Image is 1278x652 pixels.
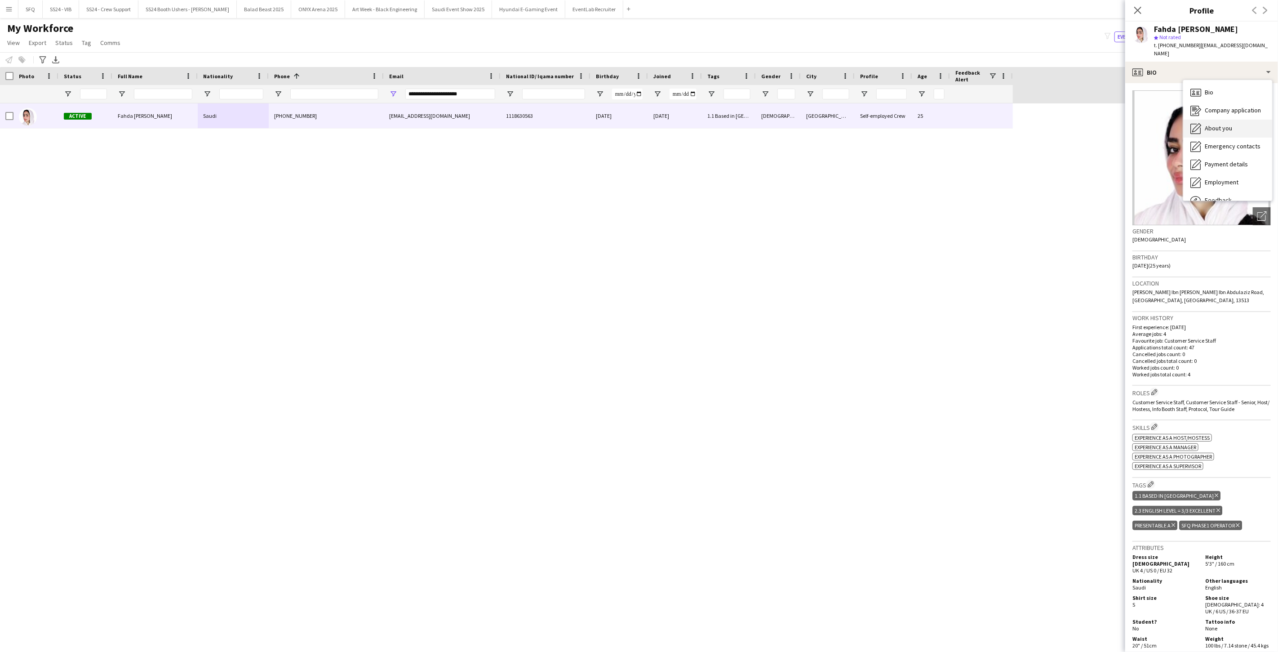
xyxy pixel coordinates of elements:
div: Self-employed Crew [855,103,912,128]
input: Profile Filter Input [876,89,907,99]
button: Open Filter Menu [203,90,211,98]
span: Nationality [203,73,233,80]
span: Full Name [118,73,142,80]
div: 1.1 Based in [GEOGRAPHIC_DATA] [1132,491,1220,500]
h5: Nationality [1132,577,1198,584]
a: Tag [78,37,95,49]
input: National ID/ Iqama number Filter Input [522,89,585,99]
span: | [EMAIL_ADDRESS][DOMAIN_NAME] [1154,42,1268,57]
span: 5'3" / 160 cm [1205,560,1234,567]
button: Open Filter Menu [918,90,926,98]
div: 1.1 Based in [GEOGRAPHIC_DATA], 2.3 English Level = 3/3 Excellent , Presentable A, SFQ Phase1 Ope... [702,103,756,128]
h5: Tattoo info [1205,618,1271,625]
button: Balad Beast 2025 [237,0,291,18]
span: View [7,39,20,47]
p: Cancelled jobs total count: 0 [1132,357,1271,364]
input: Joined Filter Input [670,89,697,99]
span: S [1132,601,1135,608]
button: Open Filter Menu [761,90,769,98]
h5: Dress size [DEMOGRAPHIC_DATA] [1132,554,1198,567]
p: First experience: [DATE] [1132,324,1271,330]
div: Employment [1183,174,1272,192]
span: Tags [707,73,719,80]
div: Emergency contacts [1183,138,1272,156]
button: Hyundai E-Gaming Event [492,0,565,18]
span: Experience as a Supervisor [1135,463,1201,469]
h3: Gender [1132,227,1271,235]
span: Status [64,73,81,80]
div: [PHONE_NUMBER] [269,103,384,128]
span: Saudi [1132,584,1146,591]
div: [DEMOGRAPHIC_DATA] [756,103,801,128]
app-action-btn: Export XLSX [50,54,61,65]
span: 100 lbs / 7.14 stone / 45.4 kgs [1205,642,1269,649]
div: Feedback [1183,192,1272,210]
span: [DATE] (25 years) [1132,262,1171,269]
span: Experience as a Photographer [1135,453,1212,460]
app-action-btn: Advanced filters [37,54,48,65]
h3: Attributes [1132,544,1271,552]
button: EventLab Recruiter [565,0,623,18]
span: About you [1205,124,1232,132]
img: Fahda Al Hussin [19,108,37,126]
h3: Work history [1132,314,1271,322]
span: [PERSON_NAME] Ibn [PERSON_NAME] Ibn Abdulaziz Road, [GEOGRAPHIC_DATA], [GEOGRAPHIC_DATA], 13513 [1132,289,1264,304]
p: Cancelled jobs count: 0 [1132,351,1271,357]
button: Saudi Event Show 2025 [425,0,492,18]
h5: Student? [1132,618,1198,625]
span: [DEMOGRAPHIC_DATA]: 4 UK / 6 US / 36-37 EU [1205,601,1264,615]
button: Open Filter Menu [596,90,604,98]
span: 1118630563 [506,112,533,119]
div: [DATE] [648,103,702,128]
span: English [1205,584,1222,591]
span: 20" / 51cm [1132,642,1157,649]
p: Worked jobs total count: 4 [1132,371,1271,378]
span: Email [389,73,404,80]
span: Experience as a Host/Hostess [1135,434,1210,441]
h5: Other languages [1205,577,1271,584]
button: Open Filter Menu [64,90,72,98]
button: Open Filter Menu [506,90,514,98]
button: Everyone8,339 [1114,31,1159,42]
button: Open Filter Menu [118,90,126,98]
span: National ID/ Iqama number [506,73,574,80]
span: [DEMOGRAPHIC_DATA] [1132,236,1186,243]
input: Email Filter Input [405,89,495,99]
h3: Profile [1125,4,1278,16]
button: SS24 Booth Ushers - [PERSON_NAME] [138,0,237,18]
span: Experience as a Manager [1135,444,1196,451]
span: Photo [19,73,34,80]
span: t. [PHONE_NUMBER] [1154,42,1201,49]
div: [DATE] [590,103,648,128]
button: Open Filter Menu [653,90,661,98]
span: Phone [274,73,290,80]
div: Bio [1125,62,1278,83]
input: Phone Filter Input [290,89,378,99]
a: View [4,37,23,49]
div: [EMAIL_ADDRESS][DOMAIN_NAME] [384,103,501,128]
div: Presentable A [1132,521,1177,530]
span: Feedback [1205,196,1232,204]
button: ONYX Arena 2025 [291,0,345,18]
span: Export [29,39,46,47]
div: Open photos pop-in [1253,207,1271,225]
span: UK 4 / US 0 / EU 32 [1132,567,1172,574]
a: Comms [97,37,124,49]
span: Profile [860,73,878,80]
div: Saudi [198,103,269,128]
span: Feedback Alert [955,69,989,83]
span: Emergency contacts [1205,142,1260,150]
span: Status [55,39,73,47]
span: Bio [1205,88,1213,96]
div: [GEOGRAPHIC_DATA] [801,103,855,128]
button: Open Filter Menu [860,90,868,98]
button: SFQ [18,0,43,18]
span: Tag [82,39,91,47]
span: None [1205,625,1217,632]
div: Fahda [PERSON_NAME] [1154,25,1238,33]
h3: Skills [1132,422,1271,432]
span: Employment [1205,178,1238,186]
div: Company application [1183,102,1272,120]
span: Joined [653,73,671,80]
span: Not rated [1159,34,1181,40]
